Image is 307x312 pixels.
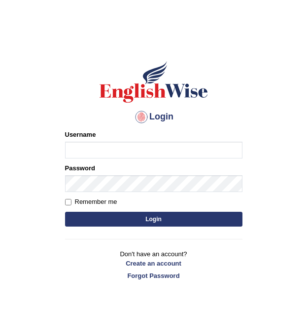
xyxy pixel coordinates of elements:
a: Forgot Password [65,271,242,280]
input: Remember me [65,199,71,205]
h4: Login [65,109,242,125]
p: Don't have an account? [65,249,242,280]
button: Login [65,212,242,227]
label: Remember me [65,197,117,207]
label: Password [65,163,95,173]
img: Logo of English Wise sign in for intelligent practice with AI [98,60,210,104]
label: Username [65,130,96,139]
a: Create an account [65,259,242,268]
